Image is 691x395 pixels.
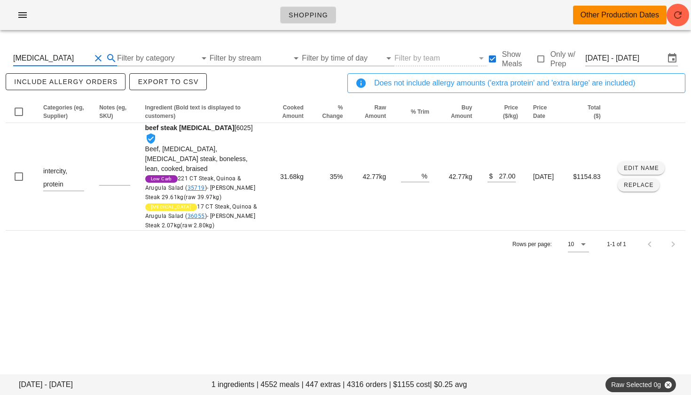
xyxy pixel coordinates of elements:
div: Rows per page: [512,231,589,258]
span: include allergy orders [14,78,118,85]
button: Clear Search By Ingredient [93,53,104,64]
th: Buy Amount: Not sorted. Activate to sort ascending. [437,101,479,123]
td: [DATE] [526,123,565,230]
span: Buy Amount [451,104,472,119]
span: Ingredient (Bold text is displayed to customers) [145,104,241,119]
button: Export to CSV [129,73,206,90]
div: Other Production Dates [581,9,659,21]
th: Ingredient (Bold text is displayed to customers): Not sorted. Activate to sort ascending. [138,101,266,123]
th: Categories (eg, Supplier): Not sorted. Activate to sort ascending. [36,101,92,123]
span: Notes (eg, SKU) [99,104,126,119]
span: Edit Name [623,165,659,171]
th: Total ($): Not sorted. Activate to sort ascending. [565,101,608,123]
span: [MEDICAL_DATA] [151,203,192,211]
div: $ [487,170,493,182]
td: 42.77kg [437,123,479,230]
div: 10Rows per page: [568,237,589,252]
th: Notes (eg, SKU): Not sorted. Activate to sort ascending. [92,101,137,123]
span: Raw Amount [365,104,386,119]
span: Price ($/kg) [503,104,518,119]
button: Replace [618,178,660,192]
a: 36055 [188,213,205,219]
span: Categories (eg, Supplier) [43,104,84,119]
span: Price Date [533,104,547,119]
div: Filter by time of day [302,51,394,66]
th: % Trim: Not sorted. Activate to sort ascending. [393,101,437,123]
span: Cooked Amount [282,104,303,119]
span: % Change [322,104,343,119]
span: (raw 2.80kg) [180,222,214,229]
th: Raw Amount: Not sorted. Activate to sort ascending. [351,101,394,123]
div: Does not include allergy amounts ('extra protein' and 'extra large' are included) [374,77,677,89]
span: Replace [623,182,654,188]
th: Cooked Amount: Not sorted. Activate to sort ascending. [266,101,311,123]
span: 35% [330,173,343,180]
span: 31.68kg [280,173,304,180]
span: Shopping [288,11,328,19]
span: Low Carb [151,175,172,183]
th: Price ($/kg): Not sorted. Activate to sort ascending. [480,101,526,123]
div: Filter by stream [210,51,302,66]
div: 10 [568,240,574,248]
span: $1154.83 [573,173,600,180]
span: | $0.25 avg [430,379,467,390]
span: Export to CSV [137,78,198,85]
button: include allergy orders [6,73,126,90]
div: % [422,170,429,182]
span: % Trim [411,108,429,115]
div: 1-1 of 1 [607,240,626,248]
label: Show Meals [502,50,535,69]
a: 35719 [188,185,205,191]
span: Raw Selected 0g [611,377,670,392]
span: (raw 39.97kg) [184,194,221,201]
span: [6025] [145,124,259,230]
span: Total ($) [588,104,601,119]
input: press enter to search [13,51,91,66]
th: Price Date: Not sorted. Activate to sort ascending. [526,101,565,123]
a: Shopping [280,7,336,23]
span: Beef, [MEDICAL_DATA], [MEDICAL_DATA] steak, boneless, lean, cooked, braised [145,145,248,172]
label: Only w/ Prep [550,50,586,69]
span: 221 CT Steak, Quinoa & Arugula Salad ( ) [145,175,255,201]
button: Edit Name [618,162,665,175]
th: % Change: Not sorted. Activate to sort ascending. [311,101,351,123]
span: 17 CT Steak, Quinoa & Arugula Salad ( ) [145,203,257,229]
button: Close [664,380,672,389]
div: Filter by category [117,51,210,66]
strong: beef steak [MEDICAL_DATA] [145,124,235,132]
td: 42.77kg [351,123,394,230]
